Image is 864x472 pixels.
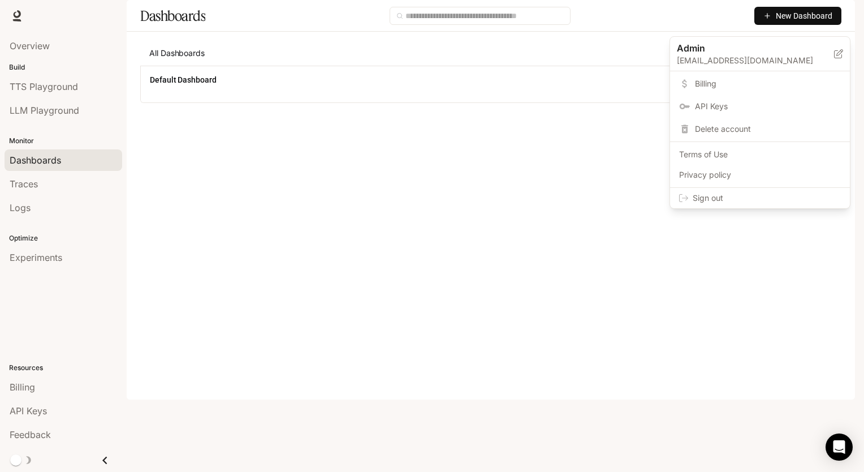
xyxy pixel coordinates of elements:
[672,96,848,117] a: API Keys
[672,165,848,185] a: Privacy policy
[693,192,841,204] span: Sign out
[679,149,841,160] span: Terms of Use
[677,41,816,55] p: Admin
[695,78,841,89] span: Billing
[672,74,848,94] a: Billing
[679,169,841,181] span: Privacy policy
[670,188,850,208] div: Sign out
[677,55,834,66] p: [EMAIL_ADDRESS][DOMAIN_NAME]
[672,144,848,165] a: Terms of Use
[670,37,850,71] div: Admin[EMAIL_ADDRESS][DOMAIN_NAME]
[672,119,848,139] div: Delete account
[695,123,841,135] span: Delete account
[695,101,841,112] span: API Keys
